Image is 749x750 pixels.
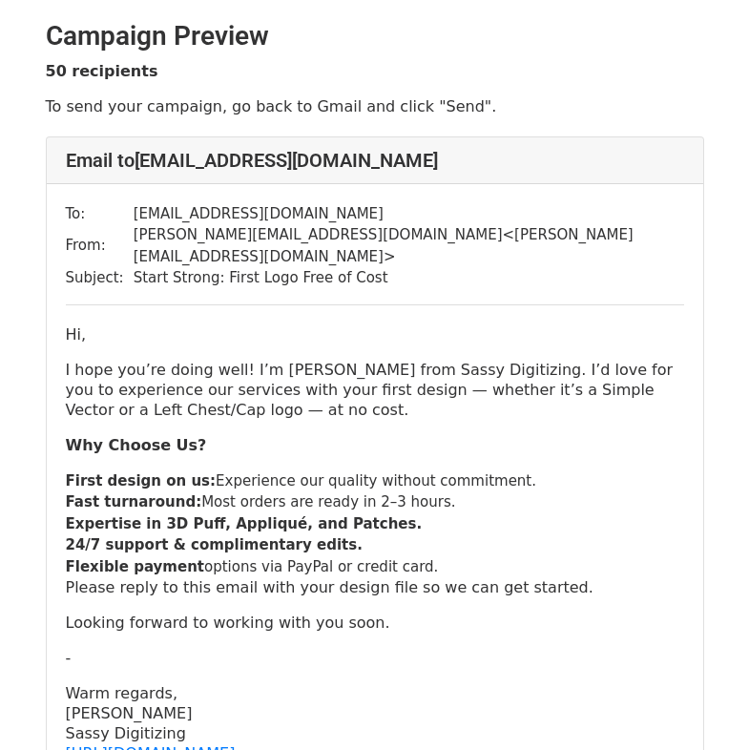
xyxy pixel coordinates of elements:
[66,556,684,578] li: options via PayPal or credit card.
[134,267,684,289] td: Start Strong: First Logo Free of Cost
[66,224,134,267] td: From:
[134,224,684,267] td: [PERSON_NAME][EMAIL_ADDRESS][DOMAIN_NAME] < [PERSON_NAME][EMAIL_ADDRESS][DOMAIN_NAME] >
[66,558,204,575] b: Flexible payment
[134,203,684,225] td: [EMAIL_ADDRESS][DOMAIN_NAME]
[66,536,363,553] b: 24/7 support & complimentary edits.
[66,493,202,510] b: Fast turnaround:
[66,515,423,532] b: Expertise in 3D Puff, Appliqué, and Patches.
[66,470,684,492] li: Experience our quality without commitment.
[66,203,134,225] td: To:
[66,577,684,597] p: Please reply to this email with your design file so we can get started.
[66,613,684,633] p: Looking forward to working with you soon.
[66,472,217,490] b: First design on us:
[66,324,684,344] p: Hi,
[46,62,158,80] strong: 50 recipients
[46,96,704,116] p: To send your campaign, go back to Gmail and click "Send".
[46,20,704,52] h2: Campaign Preview
[66,491,684,513] li: Most orders are ready in 2–3 hours.
[66,648,684,668] p: -
[66,436,207,454] b: Why Choose Us?
[66,360,684,420] p: I hope you’re doing well! I’m [PERSON_NAME] from Sassy Digitizing. I’d love for you to experience...
[66,267,134,289] td: Subject:
[66,149,684,172] h4: Email to [EMAIL_ADDRESS][DOMAIN_NAME]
